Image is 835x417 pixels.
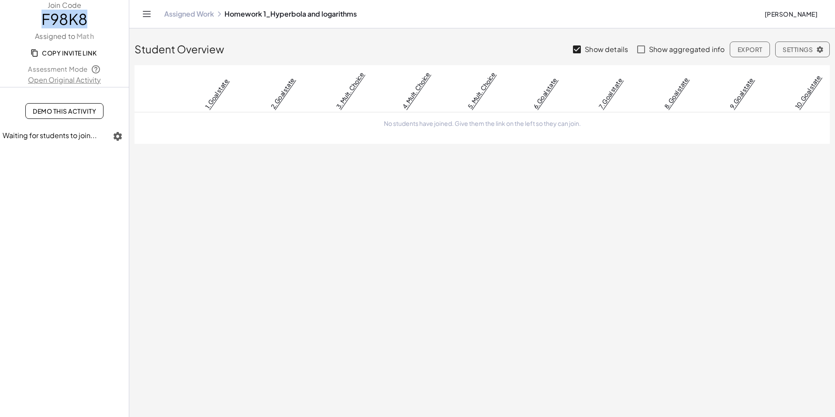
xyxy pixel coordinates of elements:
button: Settings [775,42,830,57]
a: 6. Goal state [531,76,559,110]
a: Math [75,31,94,42]
a: 7. Goal state [597,76,624,110]
a: 5. Mult. Choice [466,70,497,110]
a: 8. Goal state [662,76,690,110]
button: [PERSON_NAME] [757,6,825,22]
span: Demo This Activity [33,107,96,115]
span: Export [737,45,762,53]
label: Show details [585,39,628,60]
a: 4. Mult. Choice [400,70,431,110]
label: Show aggregated info [649,39,725,60]
span: Copy Invite Link [32,49,97,57]
a: 10. Goal state [794,73,822,110]
a: Demo This Activity [25,103,104,119]
button: Copy Invite Link [25,45,104,61]
a: 2. Goal state [269,76,296,110]
span: Waiting for students to join... [3,131,97,140]
td: No students have joined. Give them the link on the left so they can join. [135,112,830,135]
a: 3. Mult. Choice [335,70,366,110]
a: 1. Goal state [204,77,230,110]
button: Export [730,42,769,57]
div: Student Overview [135,28,830,60]
a: Assigned Work [164,10,214,18]
label: Assigned to [35,31,93,42]
button: Toggle navigation [140,7,154,21]
span: Settings [783,45,822,53]
a: 9. Goal state [728,76,755,110]
span: [PERSON_NAME] [764,10,818,18]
